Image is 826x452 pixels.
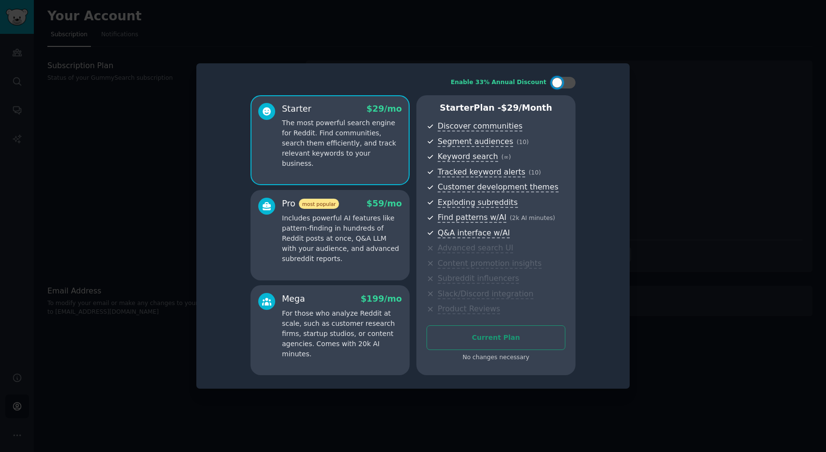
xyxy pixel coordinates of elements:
[438,243,513,253] span: Advanced search UI
[438,259,542,269] span: Content promotion insights
[282,213,402,264] p: Includes powerful AI features like pattern-finding in hundreds of Reddit posts at once, Q&A LLM w...
[438,167,525,177] span: Tracked keyword alerts
[282,198,339,210] div: Pro
[516,139,529,146] span: ( 10 )
[529,169,541,176] span: ( 10 )
[282,103,311,115] div: Starter
[438,137,513,147] span: Segment audiences
[438,213,506,223] span: Find patterns w/AI
[427,102,565,114] p: Starter Plan -
[510,215,555,221] span: ( 2k AI minutes )
[438,121,522,131] span: Discover communities
[438,182,559,192] span: Customer development themes
[438,304,500,314] span: Product Reviews
[282,293,305,305] div: Mega
[282,308,402,359] p: For those who analyze Reddit at scale, such as customer research firms, startup studios, or conte...
[438,228,510,238] span: Q&A interface w/AI
[367,199,402,208] span: $ 59 /mo
[438,198,517,208] span: Exploding subreddits
[438,152,498,162] span: Keyword search
[299,199,339,209] span: most popular
[427,353,565,362] div: No changes necessary
[361,294,402,304] span: $ 199 /mo
[367,104,402,114] span: $ 29 /mo
[501,154,511,160] span: ( ∞ )
[451,78,546,87] div: Enable 33% Annual Discount
[438,289,533,299] span: Slack/Discord integration
[282,118,402,169] p: The most powerful search engine for Reddit. Find communities, search them efficiently, and track ...
[501,103,552,113] span: $ 29 /month
[438,274,519,284] span: Subreddit influencers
